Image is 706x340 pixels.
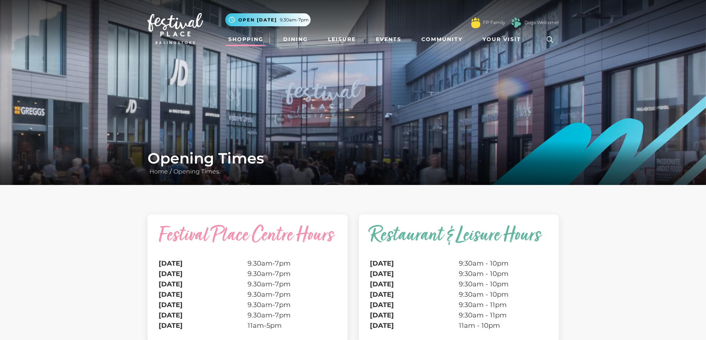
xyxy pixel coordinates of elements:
[159,289,248,300] th: [DATE]
[459,258,548,269] td: 9:30am - 10pm
[370,310,459,320] th: [DATE]
[373,33,404,46] a: Events
[480,33,528,46] a: Your Visit
[248,289,337,300] td: 9.30am-7pm
[159,279,248,289] th: [DATE]
[159,226,337,258] caption: Festival Place Centre Hours
[280,33,311,46] a: Dining
[248,279,337,289] td: 9.30am-7pm
[459,300,548,310] td: 9:30am - 11pm
[159,320,248,331] th: [DATE]
[459,320,548,331] td: 11am - 10pm
[370,320,459,331] th: [DATE]
[159,300,248,310] th: [DATE]
[148,149,559,167] h1: Opening Times
[148,168,170,175] a: Home
[225,13,311,26] button: Open [DATE] 9.30am-7pm
[248,310,337,320] td: 9.30am-7pm
[370,300,459,310] th: [DATE]
[483,36,521,43] span: Your Visit
[142,149,564,176] div: /
[483,19,505,26] a: FP Family
[524,19,559,26] a: Dogs Welcome!
[418,33,465,46] a: Community
[280,17,309,23] span: 9.30am-7pm
[248,320,337,331] td: 11am-5pm
[459,269,548,279] td: 9:30am - 10pm
[225,33,266,46] a: Shopping
[172,168,221,175] a: Opening Times
[370,289,459,300] th: [DATE]
[370,279,459,289] th: [DATE]
[159,258,248,269] th: [DATE]
[370,258,459,269] th: [DATE]
[248,258,337,269] td: 9.30am-7pm
[238,17,277,23] span: Open [DATE]
[370,226,548,258] caption: Restaurant & Leisure Hours
[159,310,248,320] th: [DATE]
[459,289,548,300] td: 9:30am - 10pm
[325,33,359,46] a: Leisure
[148,13,203,44] img: Festival Place Logo
[159,269,248,279] th: [DATE]
[248,300,337,310] td: 9.30am-7pm
[459,279,548,289] td: 9:30am - 10pm
[459,310,548,320] td: 9:30am - 11pm
[370,269,459,279] th: [DATE]
[248,269,337,279] td: 9.30am-7pm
